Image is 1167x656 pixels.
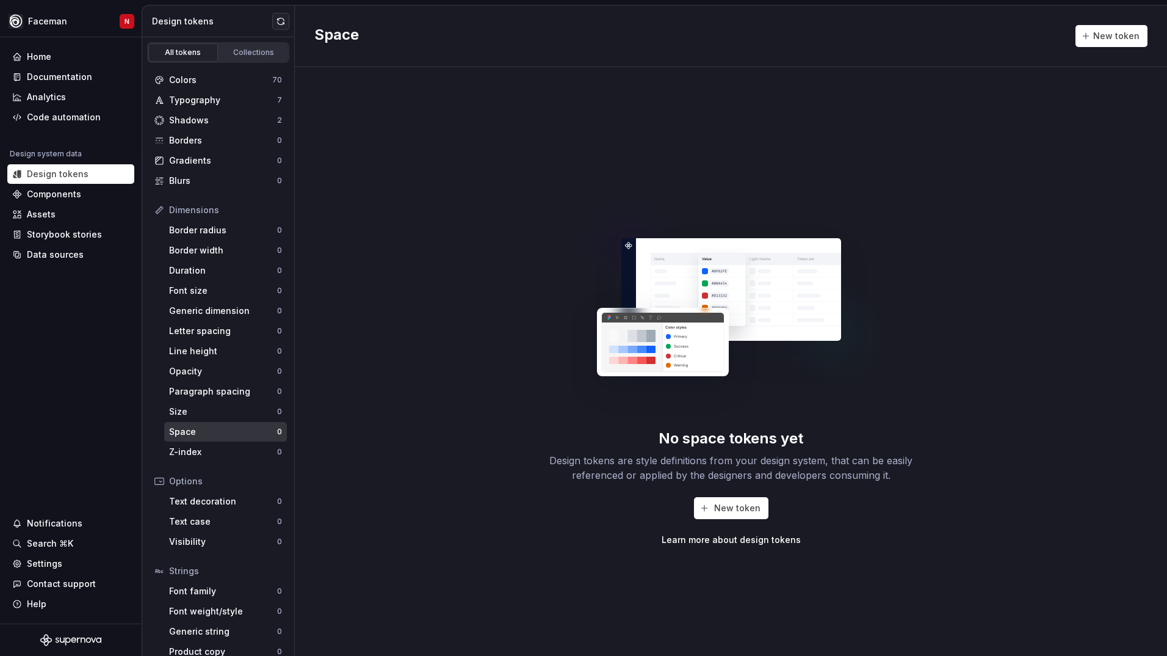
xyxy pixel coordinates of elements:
[150,171,287,191] a: Blurs0
[164,301,287,321] a: Generic dimension0
[277,156,282,166] div: 0
[169,565,282,577] div: Strings
[536,453,927,483] div: Design tokens are style definitions from your design system, that can be easily referenced or app...
[27,228,102,241] div: Storybook stories
[1075,25,1147,47] button: New token
[27,538,73,550] div: Search ⌘K
[164,581,287,601] a: Font family0
[659,429,803,448] div: No space tokens yet
[662,534,801,546] a: Learn more about design tokens
[277,627,282,636] div: 0
[164,261,287,280] a: Duration0
[153,48,214,57] div: All tokens
[40,634,101,646] svg: Supernova Logo
[1093,30,1140,42] span: New token
[169,365,277,377] div: Opacity
[150,111,287,130] a: Shadows2
[27,517,82,530] div: Notifications
[277,246,282,255] div: 0
[164,442,287,462] a: Z-index0
[277,366,282,376] div: 0
[169,114,277,126] div: Shadows
[7,47,134,67] a: Home
[7,574,134,594] button: Contact support
[27,111,101,123] div: Code automation
[314,25,359,47] h2: Space
[7,184,134,204] a: Components
[164,220,287,240] a: Border radius0
[169,244,277,257] div: Border width
[150,70,287,90] a: Colors70
[9,14,23,29] img: 87d06435-c97f-426c-aa5d-5eb8acd3d8b3.png
[7,87,134,107] a: Analytics
[7,164,134,184] a: Design tokens
[27,249,84,261] div: Data sources
[277,306,282,316] div: 0
[125,16,129,26] div: N
[7,534,134,553] button: Search ⌘K
[169,224,277,236] div: Border radius
[27,188,81,200] div: Components
[277,517,282,527] div: 0
[169,406,277,418] div: Size
[164,602,287,621] a: Font weight/style0
[169,345,277,357] div: Line height
[164,422,287,442] a: Space0
[169,385,277,398] div: Paragraph spacing
[277,176,282,186] div: 0
[164,281,287,301] a: Font size0
[152,15,272,27] div: Design tokens
[7,554,134,574] a: Settings
[169,516,277,528] div: Text case
[277,407,282,417] div: 0
[7,594,134,614] button: Help
[2,8,139,34] button: FacemanN
[277,225,282,235] div: 0
[277,586,282,596] div: 0
[150,90,287,110] a: Typography7
[7,225,134,244] a: Storybook stories
[169,625,277,638] div: Generic string
[27,168,89,180] div: Design tokens
[28,15,67,27] div: Faceman
[164,241,287,260] a: Border width0
[169,285,277,297] div: Font size
[150,131,287,150] a: Borders0
[27,598,46,610] div: Help
[169,446,277,458] div: Z-index
[277,387,282,396] div: 0
[164,492,287,511] a: Text decoration0
[169,605,277,618] div: Font weight/style
[7,205,134,224] a: Assets
[169,74,272,86] div: Colors
[164,512,287,531] a: Text case0
[7,67,134,87] a: Documentation
[169,475,282,487] div: Options
[7,245,134,264] a: Data sources
[10,149,82,159] div: Design system data
[164,321,287,341] a: Letter spacing0
[694,497,768,519] button: New token
[169,426,277,438] div: Space
[169,536,277,548] div: Visibility
[7,514,134,533] button: Notifications
[7,108,134,127] a: Code automation
[27,208,56,220] div: Assets
[277,427,282,437] div: 0
[169,155,277,167] div: Gradients
[277,346,282,356] div: 0
[27,51,51,63] div: Home
[169,175,277,187] div: Blurs
[164,382,287,401] a: Paragraph spacing0
[27,71,92,83] div: Documentation
[277,95,282,105] div: 7
[169,204,282,216] div: Dimensions
[277,326,282,336] div: 0
[164,622,287,641] a: Generic string0
[169,325,277,337] div: Letter spacing
[277,136,282,145] div: 0
[272,75,282,85] div: 70
[169,305,277,317] div: Generic dimension
[169,264,277,277] div: Duration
